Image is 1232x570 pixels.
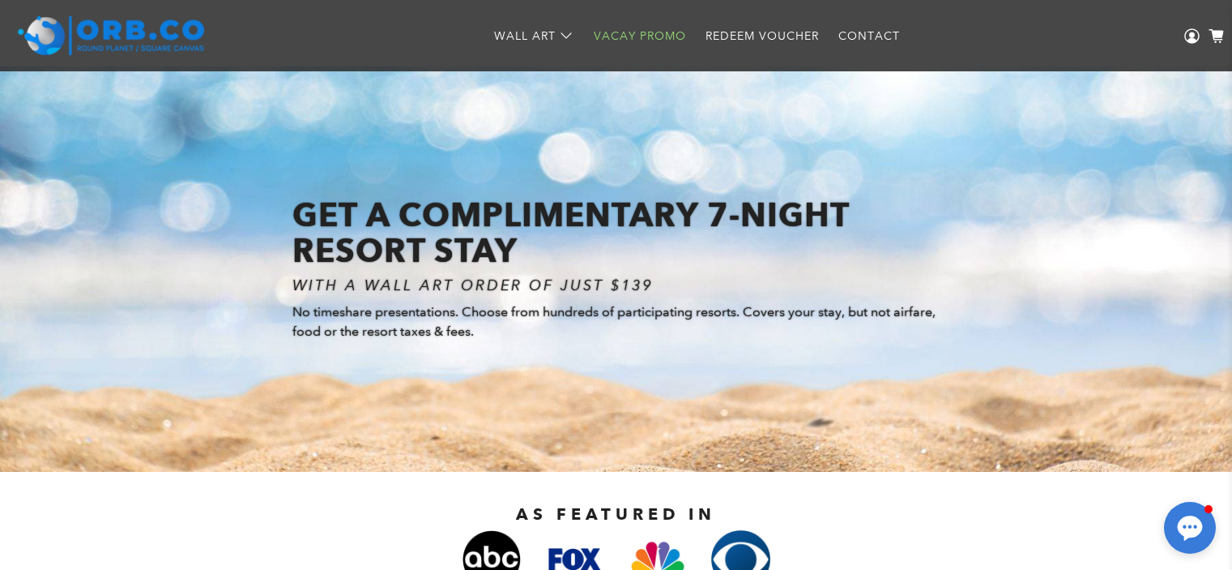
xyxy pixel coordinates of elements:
[696,15,829,58] a: Redeem Voucher
[292,197,940,268] h1: GET A COMPLIMENTARY 7-NIGHT RESORT STAY
[829,15,910,58] a: Contact
[292,276,653,294] i: WITH A WALL ART ORDER OF JUST $139
[292,304,936,339] span: No timeshare presentations. Choose from hundreds of participating resorts. Covers your stay, but ...
[484,15,584,58] a: Wall Art
[584,15,696,58] a: Vacay Promo
[236,504,997,524] h2: AS FEATURED IN
[1164,502,1216,554] button: Open chat window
